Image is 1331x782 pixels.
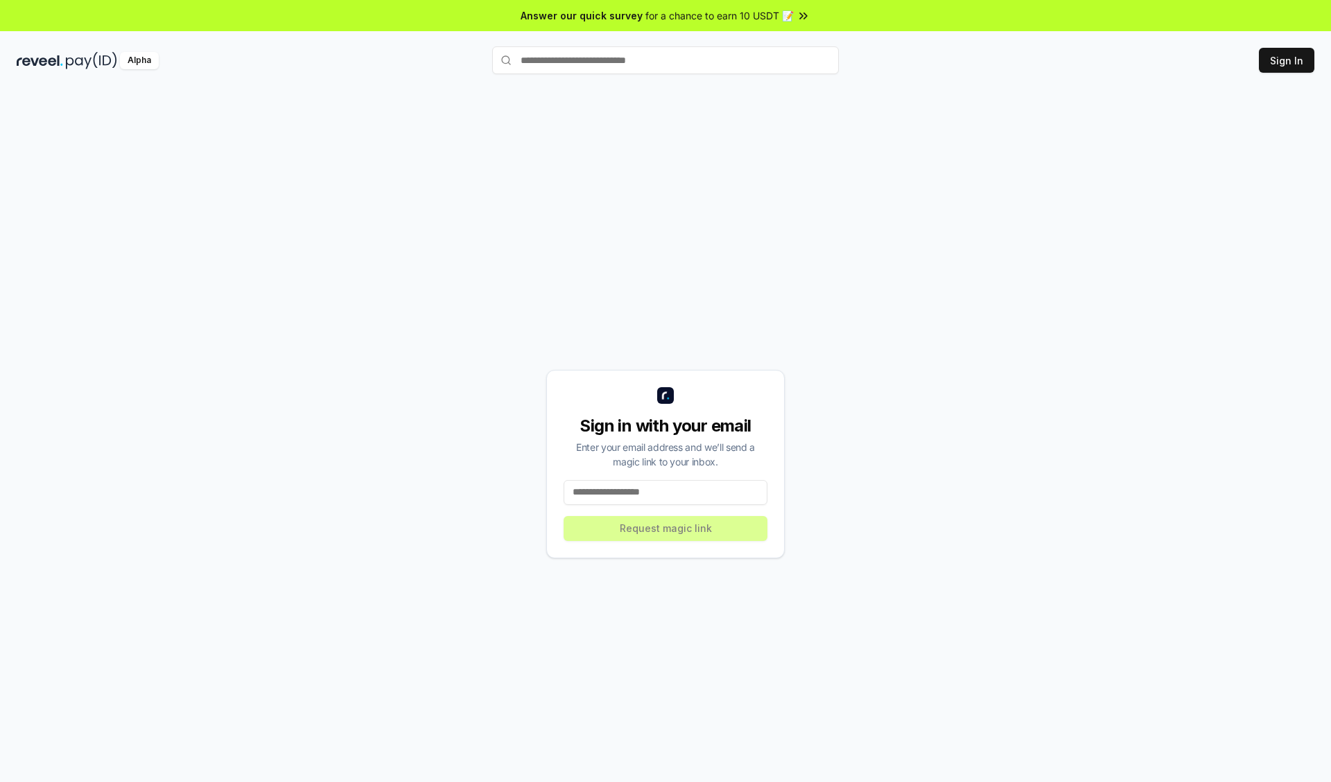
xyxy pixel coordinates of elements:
div: Alpha [120,52,159,69]
button: Sign In [1259,48,1314,73]
img: reveel_dark [17,52,63,69]
div: Enter your email address and we’ll send a magic link to your inbox. [564,440,767,469]
span: for a chance to earn 10 USDT 📝 [645,8,794,23]
span: Answer our quick survey [521,8,643,23]
div: Sign in with your email [564,415,767,437]
img: pay_id [66,52,117,69]
img: logo_small [657,387,674,404]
